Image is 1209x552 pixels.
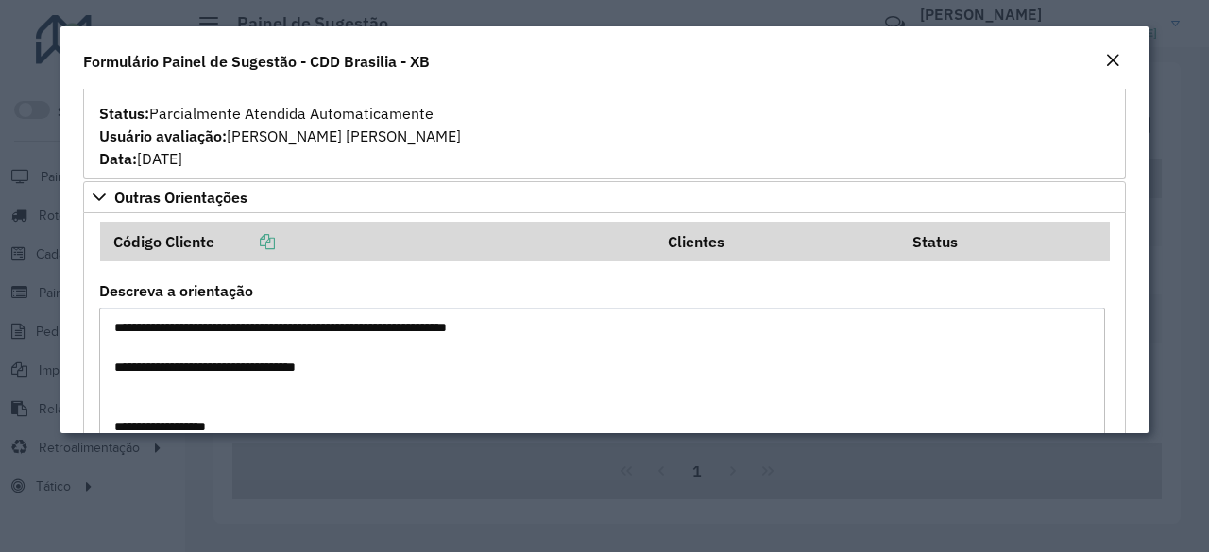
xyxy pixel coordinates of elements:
[114,190,247,205] span: Outras Orientações
[99,279,253,302] label: Descreva a orientação
[656,222,899,261] th: Clientes
[99,149,137,168] strong: Data:
[83,181,1126,213] a: Outras Orientações
[99,104,149,123] strong: Status:
[899,222,1110,261] th: Status
[99,104,461,168] span: Parcialmente Atendida Automaticamente [PERSON_NAME] [PERSON_NAME] [DATE]
[99,126,227,145] strong: Usuário avaliação:
[1099,49,1126,74] button: Close
[83,50,430,73] h4: Formulário Painel de Sugestão - CDD Brasilia - XB
[214,232,275,251] a: Copiar
[1105,53,1120,68] em: Fechar
[100,222,656,261] th: Código Cliente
